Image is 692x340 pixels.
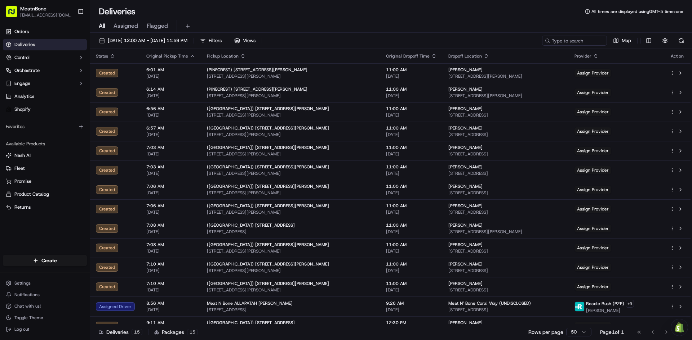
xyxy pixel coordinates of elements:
[670,53,685,59] div: Action
[676,36,686,46] button: Refresh
[207,190,374,196] span: [STREET_ADDRESS][PERSON_NAME]
[386,203,437,209] span: 11:00 AM
[448,307,563,313] span: [STREET_ADDRESS]
[386,320,437,326] span: 12:30 PM
[146,248,195,254] span: [DATE]
[243,37,256,44] span: Views
[3,104,87,115] a: Shopify
[154,328,198,336] div: Packages
[448,183,483,189] span: [PERSON_NAME]
[96,36,191,46] button: [DATE] 12:00 AM - [DATE] 11:59 PM
[386,164,437,170] span: 11:00 AM
[448,261,483,267] span: [PERSON_NAME]
[96,53,108,59] span: Status
[14,106,31,113] span: Shopify
[146,73,195,79] span: [DATE]
[386,53,430,59] span: Original Dropoff Time
[448,287,563,293] span: [STREET_ADDRESS]
[207,125,329,131] span: ([GEOGRAPHIC_DATA]) [STREET_ADDRESS][PERSON_NAME]
[146,112,195,118] span: [DATE]
[3,150,87,161] button: Nash AI
[146,281,195,286] span: 7:10 AM
[448,125,483,131] span: [PERSON_NAME]
[542,36,607,46] input: Type to search
[207,73,374,79] span: [STREET_ADDRESS][PERSON_NAME]
[575,302,584,311] img: roadie-logo-v2.jpg
[146,307,195,313] span: [DATE]
[448,248,563,254] span: [STREET_ADDRESS]
[386,190,437,196] span: [DATE]
[6,165,84,172] a: Fleet
[14,28,29,35] span: Orders
[146,145,195,150] span: 7:03 AM
[146,125,195,131] span: 6:57 AM
[146,183,195,189] span: 7:06 AM
[3,324,87,334] button: Log out
[448,151,563,157] span: [STREET_ADDRESS]
[14,152,31,159] span: Nash AI
[448,86,483,92] span: [PERSON_NAME]
[3,121,87,132] div: Favorites
[146,300,195,306] span: 8:56 AM
[3,176,87,187] button: Promise
[146,86,195,92] span: 6:14 AM
[207,93,374,99] span: [STREET_ADDRESS][PERSON_NAME]
[386,151,437,157] span: [DATE]
[207,67,307,73] span: (PINECREST) [STREET_ADDRESS][PERSON_NAME]
[207,242,329,248] span: ([GEOGRAPHIC_DATA]) [STREET_ADDRESS][PERSON_NAME]
[448,53,482,59] span: Dropoff Location
[14,165,25,172] span: Fleet
[3,163,87,174] button: Fleet
[207,281,329,286] span: ([GEOGRAPHIC_DATA]) [STREET_ADDRESS][PERSON_NAME]
[99,6,136,17] h1: Deliveries
[14,292,40,298] span: Notifications
[146,222,195,228] span: 7:08 AM
[575,53,591,59] span: Provider
[575,69,611,77] span: Assign Provider
[626,300,634,308] button: +3
[146,93,195,99] span: [DATE]
[6,204,84,210] a: Returns
[3,91,87,102] a: Analytics
[14,315,43,321] span: Toggle Theme
[14,67,40,74] span: Orchestrate
[386,281,437,286] span: 11:00 AM
[207,203,329,209] span: ([GEOGRAPHIC_DATA]) [STREET_ADDRESS][PERSON_NAME]
[6,191,84,198] a: Product Catalog
[386,261,437,267] span: 11:00 AM
[386,287,437,293] span: [DATE]
[575,166,611,174] span: Assign Provider
[386,209,437,215] span: [DATE]
[575,108,611,116] span: Assign Provider
[6,178,84,185] a: Promise
[146,320,195,326] span: 9:11 AM
[448,281,483,286] span: [PERSON_NAME]
[207,106,329,112] span: ([GEOGRAPHIC_DATA]) [STREET_ADDRESS][PERSON_NAME]
[575,283,611,291] span: Assign Provider
[147,22,168,30] span: Flagged
[207,86,307,92] span: (PINECREST) [STREET_ADDRESS][PERSON_NAME]
[3,255,87,266] button: Create
[386,222,437,228] span: 11:00 AM
[386,229,437,235] span: [DATE]
[448,67,483,73] span: [PERSON_NAME]
[386,145,437,150] span: 11:00 AM
[575,89,611,96] span: Assign Provider
[207,268,374,273] span: [STREET_ADDRESS][PERSON_NAME]
[3,26,87,37] a: Orders
[3,39,87,50] a: Deliveries
[108,37,187,44] span: [DATE] 12:00 AM - [DATE] 11:59 PM
[20,5,46,12] button: MeatnBone
[448,320,483,326] span: [PERSON_NAME]
[207,307,374,313] span: [STREET_ADDRESS]
[146,106,195,112] span: 6:56 AM
[448,222,483,228] span: [PERSON_NAME]
[114,22,138,30] span: Assigned
[146,151,195,157] span: [DATE]
[207,261,329,267] span: ([GEOGRAPHIC_DATA]) [STREET_ADDRESS][PERSON_NAME]
[146,261,195,267] span: 7:10 AM
[3,201,87,213] button: Returns
[20,12,72,18] span: [EMAIL_ADDRESS][DOMAIN_NAME]
[14,280,31,286] span: Settings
